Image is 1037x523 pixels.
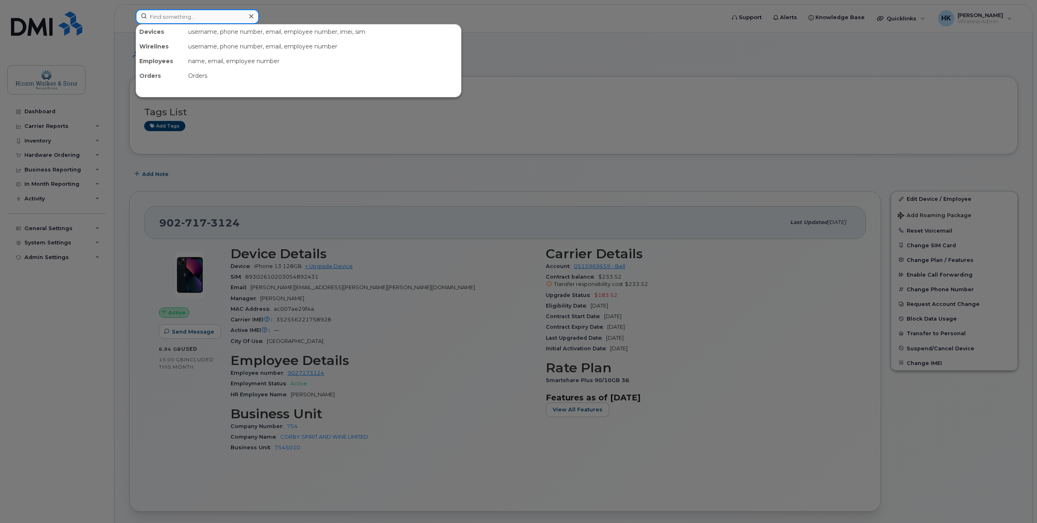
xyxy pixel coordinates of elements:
div: Wirelines [136,39,185,54]
div: username, phone number, email, employee number, imei, sim [185,24,461,39]
div: Devices [136,24,185,39]
div: name, email, employee number [185,54,461,68]
div: username, phone number, email, employee number [185,39,461,54]
div: Orders [185,68,461,83]
div: Orders [136,68,185,83]
div: Employees [136,54,185,68]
